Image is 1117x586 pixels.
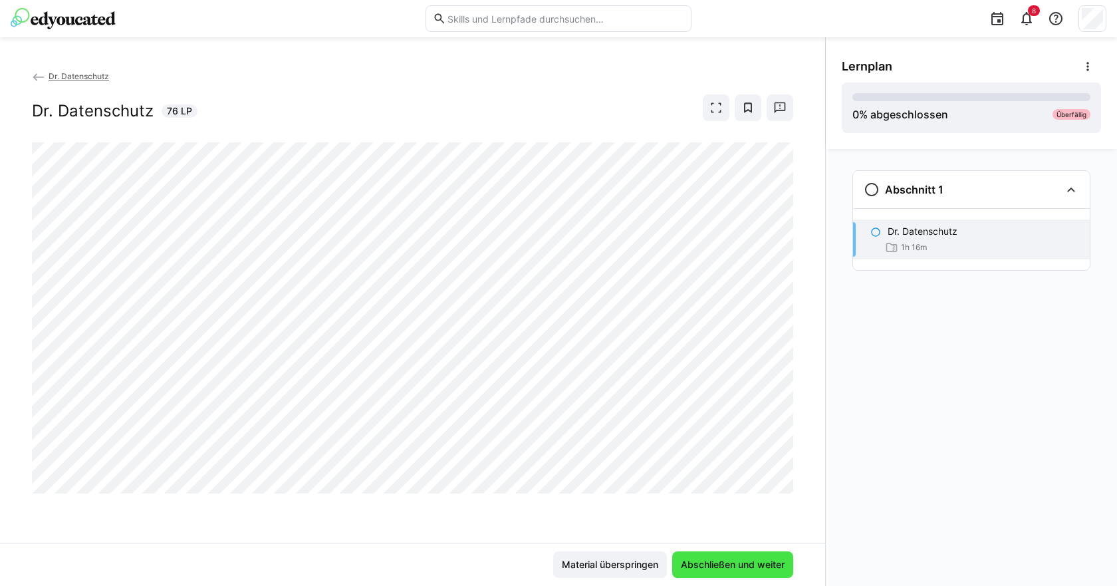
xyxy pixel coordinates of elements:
span: 1h 16m [901,242,927,253]
input: Skills und Lernpfade durchsuchen… [446,13,684,25]
div: % abgeschlossen [852,106,948,122]
span: 8 [1032,7,1036,15]
h3: Abschnitt 1 [885,183,943,196]
p: Dr. Datenschutz [888,225,957,238]
button: Material überspringen [553,551,667,578]
a: Dr. Datenschutz [32,71,109,81]
span: Lernplan [842,59,892,74]
span: 0 [852,108,859,121]
h2: Dr. Datenschutz [32,101,154,121]
span: Material überspringen [560,558,660,571]
span: Abschließen und weiter [679,558,787,571]
div: Überfällig [1053,109,1090,120]
button: Abschließen und weiter [672,551,793,578]
span: Dr. Datenschutz [49,71,109,81]
span: 76 LP [167,104,192,118]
